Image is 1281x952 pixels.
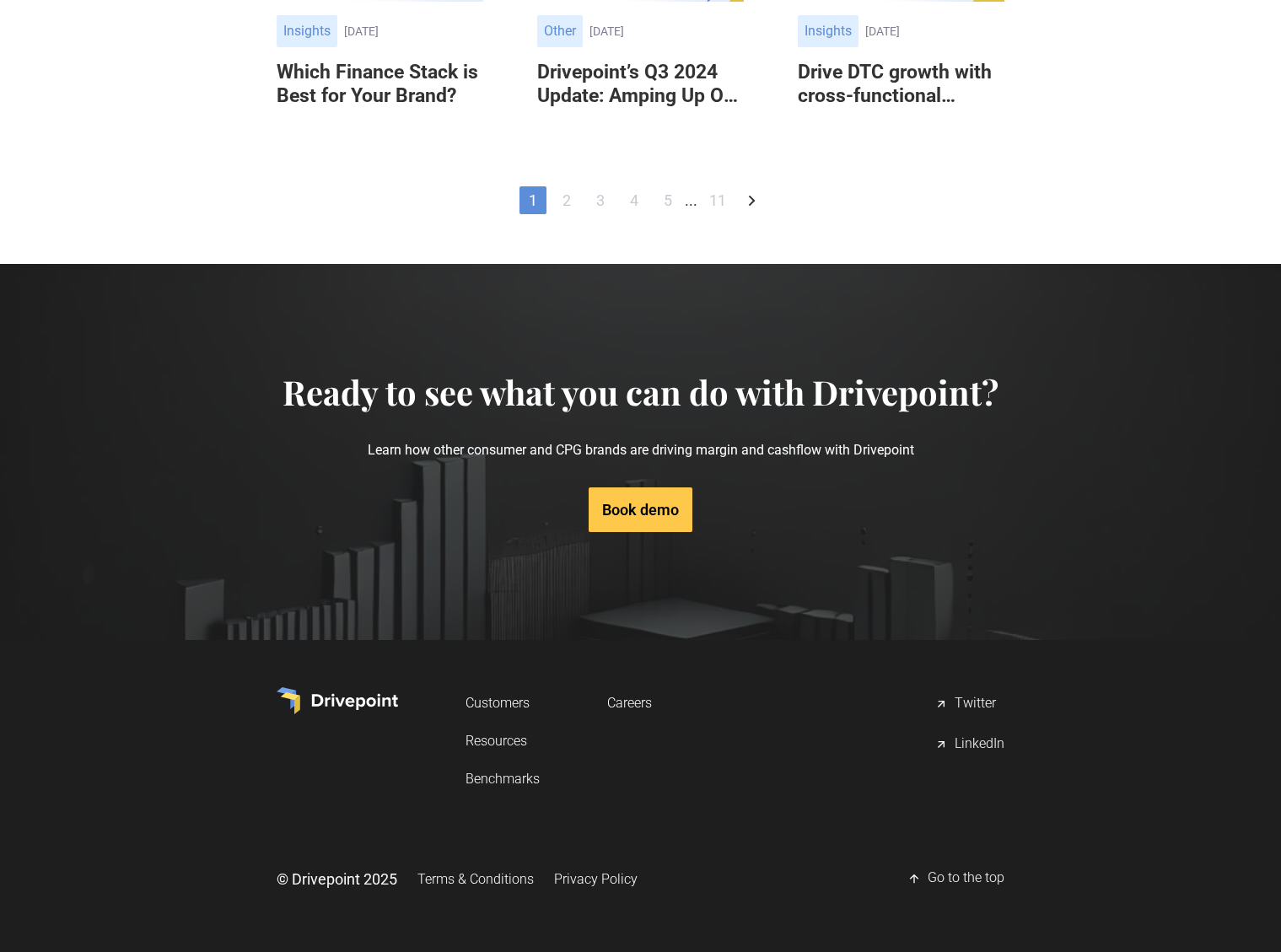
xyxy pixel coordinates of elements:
[621,186,648,214] a: 4
[589,24,744,39] div: [DATE]
[928,869,1004,889] div: Go to the top
[277,186,1004,214] div: List
[283,412,998,487] p: Learn how other consumer and CPG brands are driving margin and cashflow with Drivepoint
[955,694,996,714] div: Twitter
[283,372,998,412] h4: Ready to see what you can do with Drivepoint?
[277,869,397,890] div: © Drivepoint 2025
[587,186,614,214] a: 3
[466,725,540,756] a: Resources
[701,186,735,214] a: 11
[466,687,540,718] a: Customers
[537,15,583,47] div: Other
[654,186,681,214] a: 5
[417,863,534,895] a: Terms & Conditions
[685,190,697,211] div: ...
[344,24,483,39] div: [DATE]
[277,61,483,107] h6: Which Finance Stack is Best for Your Brand?
[738,186,765,214] a: Next Page
[466,763,540,794] a: Benchmarks
[554,863,638,895] a: Privacy Policy
[277,15,337,47] div: Insights
[934,728,1004,761] a: LinkedIn
[798,61,1004,107] h6: Drive DTC growth with cross-functional strategic finance: This seasoned CFO shows you how
[955,734,1004,755] div: LinkedIn
[553,186,580,214] a: 2
[865,24,1004,39] div: [DATE]
[607,687,652,718] a: Careers
[934,687,1004,721] a: Twitter
[537,61,744,107] h6: Drivepoint’s Q3 2024 Update: Amping Up Our Go-to-Market Strategy as Retention Soars
[907,862,1004,896] a: Go to the top
[798,15,858,47] div: Insights
[519,186,546,214] a: 1
[589,487,692,532] a: Book demo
